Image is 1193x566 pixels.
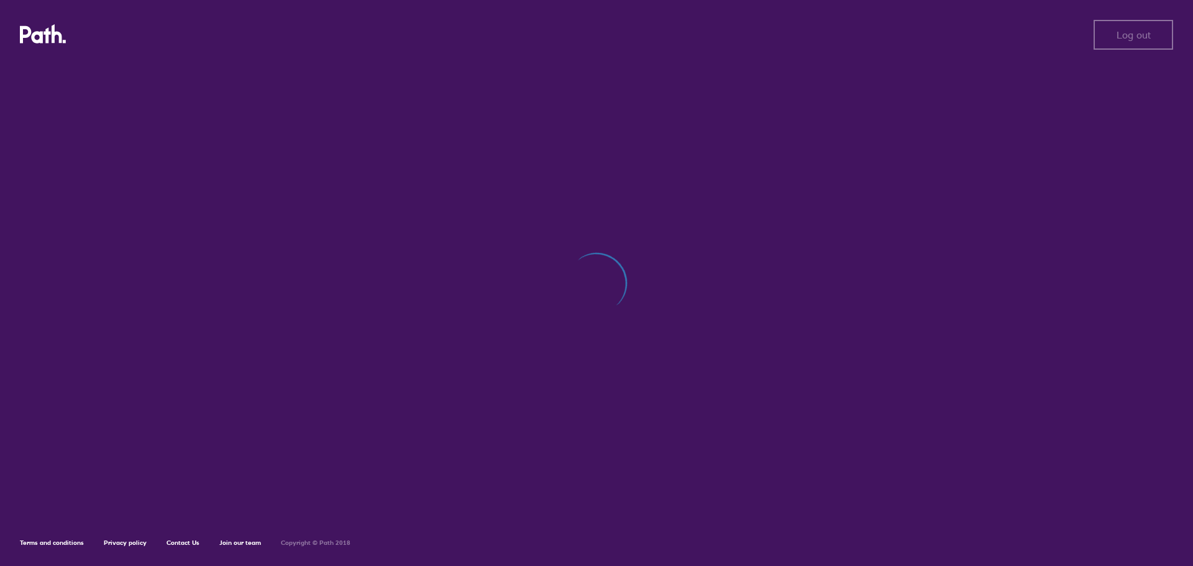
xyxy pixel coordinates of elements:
[167,539,199,547] a: Contact Us
[281,539,350,547] h6: Copyright © Path 2018
[1094,20,1173,50] button: Log out
[104,539,147,547] a: Privacy policy
[219,539,261,547] a: Join our team
[1117,29,1151,40] span: Log out
[20,539,84,547] a: Terms and conditions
